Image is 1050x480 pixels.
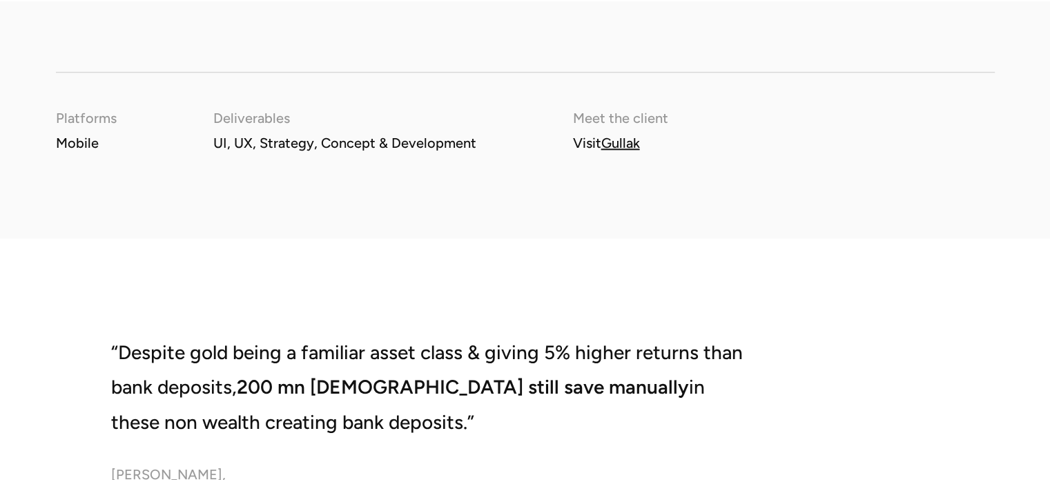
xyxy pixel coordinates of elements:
div: UI, UX, Strategy, Concept & Development [213,131,476,155]
div: Deliverables [213,106,476,131]
div: Platforms [56,106,117,131]
strong: 200 mn [DEMOGRAPHIC_DATA] still save manually [237,375,689,399]
div: Mobile [56,131,117,155]
p: Visit [573,131,668,155]
div: “Despite gold being a familiar asset class & giving 5% higher returns than bank deposits, in thes... [111,335,749,439]
div: Meet the client [573,106,668,131]
a: Gullak [601,135,640,151]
